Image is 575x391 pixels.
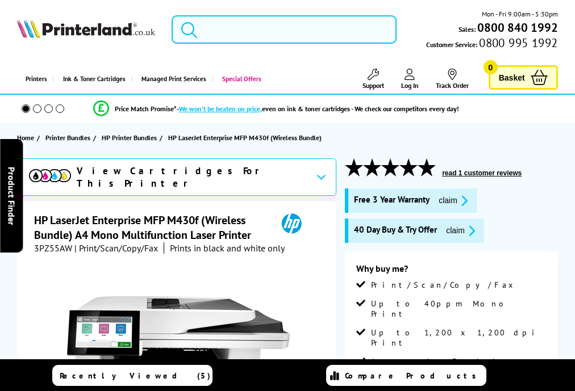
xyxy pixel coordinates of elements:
span: Log In [401,81,419,90]
span: View Cartridges For This Printer [77,165,307,190]
b: 0800 840 1992 [477,20,558,35]
button: promo-description [435,194,471,207]
span: Mon - Fri 9:00am - 5:30pm [482,9,558,19]
img: Printerland Logo [17,19,155,38]
a: Track Order [436,69,469,90]
li: modal_Promise [6,99,547,119]
a: Special Offers [212,65,267,94]
span: Automatic Double Sided Printing [371,356,547,377]
a: Basket 0 [489,65,558,90]
span: | Print/Scan/Copy/Fax [74,242,158,254]
span: Ink & Toner Cartridges [63,65,126,94]
span: Customer Service: [426,37,557,50]
span: Product Finder [6,166,17,225]
div: - even on ink & toner cartridges - We check our competitors every day! [177,104,459,113]
span: 3PZ55AW [34,242,72,254]
a: Support [363,69,384,90]
span: Printer Bundles [45,132,90,144]
span: Price Match Promise* [115,104,177,113]
span: Up to 40ppm Mono Print [371,298,547,319]
a: Home [17,132,37,144]
span: Home [17,132,34,144]
span: 40 Day Buy & Try Offer [354,224,437,237]
span: Support [363,81,384,90]
button: read 1 customer reviews [439,169,525,178]
a: Compare Products [326,365,486,386]
span: Sales: [459,24,476,35]
a: Log In [401,69,419,90]
a: Printers [17,65,53,94]
span: Print/Scan/Copy/Fax [371,280,517,290]
button: promo-description [443,224,478,237]
h1: HP LaserJet Enterprise MFP M430f (Wireless Bundle) A4 Mono Multifunction Laser Printer [34,213,265,242]
img: HP [265,213,318,234]
span: Up to 1,200 x 1,200 dpi Print [371,327,547,348]
span: Basket [499,70,525,85]
i: Prints in black and white only [170,242,285,254]
span: HP LaserJet Enterprise MFP M430f (Wireless Bundle) [168,132,322,144]
a: Printer Bundles [45,132,93,144]
a: Recently Viewed (5) [52,365,213,386]
a: HP Printer Bundles [102,132,160,144]
a: Managed Print Services [131,65,212,94]
img: View Cartridges [29,169,71,182]
span: HP Printer Bundles [102,132,157,144]
a: Printerland Logo [17,19,155,40]
span: Free 3 Year Warranty [354,194,430,207]
span: We won’t be beaten on price, [179,104,262,113]
span: 0800 995 1992 [477,37,557,48]
a: Ink & Toner Cartridges [53,65,131,94]
span: Recently Viewed (5) [60,371,211,381]
span: 0 [484,60,498,74]
div: Why buy me? [356,263,547,280]
a: HP LaserJet Enterprise MFP M430f (Wireless Bundle) [168,132,324,144]
a: 0800 840 1992 [476,22,558,33]
span: Compare Products [345,371,482,381]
